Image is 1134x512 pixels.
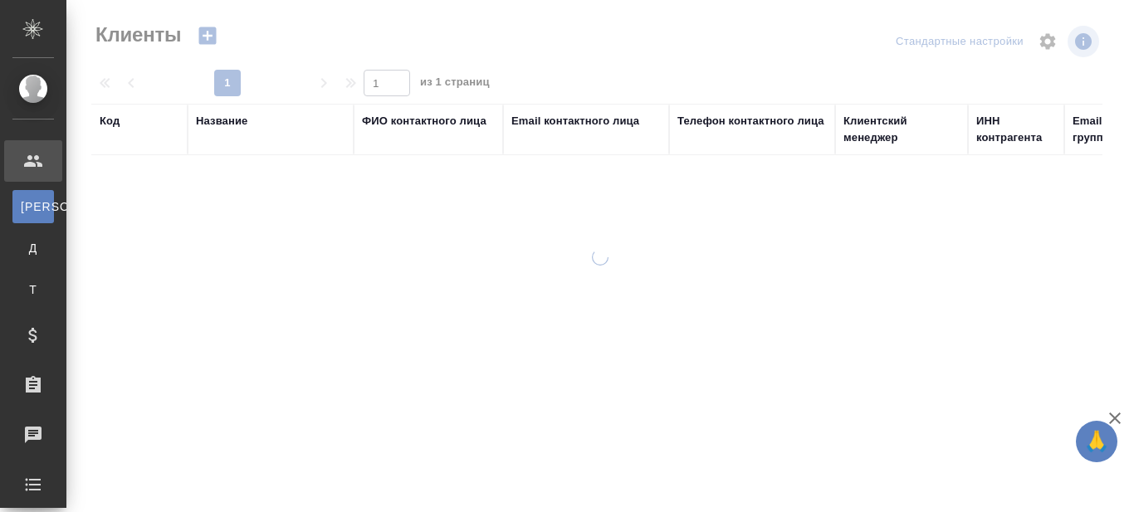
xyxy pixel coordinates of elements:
div: Email контактного лица [511,113,639,129]
span: 🙏 [1083,424,1111,459]
a: [PERSON_NAME] [12,190,54,223]
div: Название [196,113,247,129]
div: ФИО контактного лица [362,113,486,129]
div: Код [100,113,120,129]
a: Т [12,273,54,306]
a: Д [12,232,54,265]
span: [PERSON_NAME] [21,198,46,215]
div: Клиентский менеджер [843,113,960,146]
span: Д [21,240,46,256]
div: ИНН контрагента [976,113,1056,146]
button: 🙏 [1076,421,1117,462]
span: Т [21,281,46,298]
div: Телефон контактного лица [677,113,824,129]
